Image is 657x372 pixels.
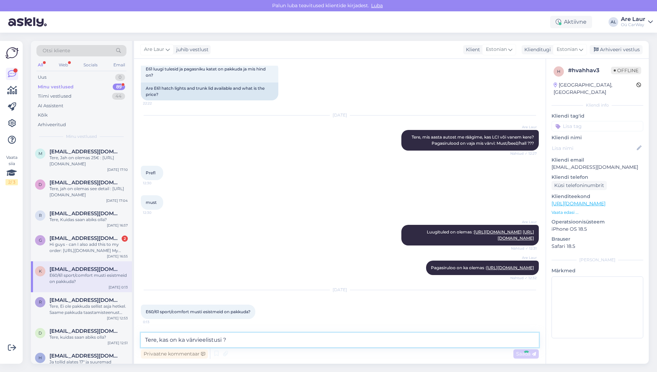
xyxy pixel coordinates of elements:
[621,17,653,28] a: Are LaurOü CarWay
[39,213,42,218] span: r
[557,46,578,53] span: Estonian
[82,61,99,69] div: Socials
[552,144,635,152] input: Lisa nimi
[49,186,128,198] div: Tere, jah on olemas see detail : [URL][DOMAIN_NAME]
[552,236,643,243] p: Brauser
[49,155,128,167] div: Tere, Jah on olemas 25€ : [URL][DOMAIN_NAME]
[552,257,643,263] div: [PERSON_NAME]
[611,67,641,74] span: Offline
[141,112,539,118] div: [DATE]
[552,112,643,120] p: Kliendi tag'id
[39,238,42,243] span: g
[112,61,126,69] div: Email
[146,66,267,78] span: E61 luugi tulesid ja pagasniku katet on pakkuda ja mis hind on?
[141,287,539,293] div: [DATE]
[143,319,169,325] span: 0:13
[57,61,69,69] div: Web
[552,218,643,226] p: Operatsioonisüsteem
[554,81,636,96] div: [GEOGRAPHIC_DATA], [GEOGRAPHIC_DATA]
[49,359,128,365] div: Ja tollid alates 17" ja suuremad
[568,66,611,75] div: # hvahhav3
[49,353,121,359] span: htikas1@gmail.com
[557,69,560,74] span: h
[550,16,592,28] div: Aktiivne
[5,154,18,185] div: Vaata siia
[143,101,169,106] span: 22:22
[552,226,643,233] p: iPhone OS 18.5
[112,93,125,100] div: 44
[143,180,169,186] span: 12:30
[49,241,128,254] div: Hi guys - can I also add this to my order: [URL][DOMAIN_NAME] My email is [EMAIL_ADDRESS][DOMAIN_...
[106,198,128,203] div: [DATE] 17:04
[552,174,643,181] p: Kliendi telefon
[115,74,125,81] div: 0
[511,255,537,260] span: Are Laur
[141,83,278,100] div: Are E61 hatch lights and trunk lid available and what is the price?
[590,45,643,54] div: Arhiveeri vestlus
[122,236,128,242] div: 2
[49,297,121,303] span: rasmus.tammiste@gmail.com
[486,46,507,53] span: Estonian
[427,229,534,241] span: Luugituled on olemas :
[107,316,128,321] div: [DATE] 12:53
[107,167,128,172] div: [DATE] 17:10
[144,46,164,53] span: Are Laur
[552,164,643,171] p: [EMAIL_ADDRESS][DOMAIN_NAME]
[49,149,121,155] span: merilyandrejeva@gmail.com
[38,330,42,336] span: d
[107,223,128,228] div: [DATE] 16:57
[510,151,537,156] span: Nähtud ✓ 12:27
[552,209,643,216] p: Vaata edasi ...
[510,275,537,281] span: Nähtud ✓ 12:32
[552,243,643,250] p: Safari 18.5
[38,121,66,128] div: Arhiveeritud
[552,267,643,274] p: Märkmed
[38,93,71,100] div: Tiimi vestlused
[621,17,645,22] div: Are Laur
[552,134,643,141] p: Kliendi nimi
[412,134,535,146] span: Tere, mis aasta autost me räägime, kas LCI või vanem kere? Pagasirulood on vaja mis värvi: Must/b...
[511,124,537,130] span: Are Laur
[49,272,128,285] div: E60/61 sport/comfort musti esistmeid on pakkuda?
[552,156,643,164] p: Kliendi email
[49,179,121,186] span: davrkru@gmail.com
[552,102,643,108] div: Kliendi info
[66,133,97,140] span: Minu vestlused
[49,328,121,334] span: dima.griwin@gmail.com
[552,193,643,200] p: Klienditeekond
[39,269,42,274] span: k
[522,46,551,53] div: Klienditugi
[36,61,44,69] div: All
[38,355,42,360] span: h
[552,200,605,207] a: [URL][DOMAIN_NAME]
[146,200,157,205] span: must
[146,309,250,314] span: E60/61 sport/comfort musti esistmeid on pakkuda?
[486,265,534,270] a: [URL][DOMAIN_NAME]
[511,219,537,225] span: Are Laur
[107,254,128,259] div: [DATE] 16:55
[552,181,607,190] div: Küsi telefoninumbrit
[49,303,128,316] div: Tere, Ei ole pakkuda sellist asja hetkel. Saame pakkuda taastamisteenust 360€, läheb umbes 5tp al...
[38,112,48,119] div: Kõik
[38,182,42,187] span: d
[113,84,125,90] div: 89
[143,210,169,215] span: 12:30
[621,22,645,28] div: Oü CarWay
[38,84,74,90] div: Minu vestlused
[174,46,209,53] div: juhib vestlust
[43,47,70,54] span: Otsi kliente
[49,210,121,217] span: raitkull@gmail.com
[39,299,42,305] span: r
[463,46,480,53] div: Klient
[38,151,42,156] span: m
[511,246,537,251] span: Nähtud ✓ 12:31
[49,334,128,340] div: Tere, kuidas saan abiks olla?
[474,229,522,234] a: [URL][DOMAIN_NAME]
[38,74,46,81] div: Uus
[146,170,156,175] span: Prefl
[109,285,128,290] div: [DATE] 0:13
[369,2,385,9] span: Luba
[49,235,121,241] span: garethchickey@gmail.com
[552,121,643,131] input: Lisa tag
[108,340,128,346] div: [DATE] 12:51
